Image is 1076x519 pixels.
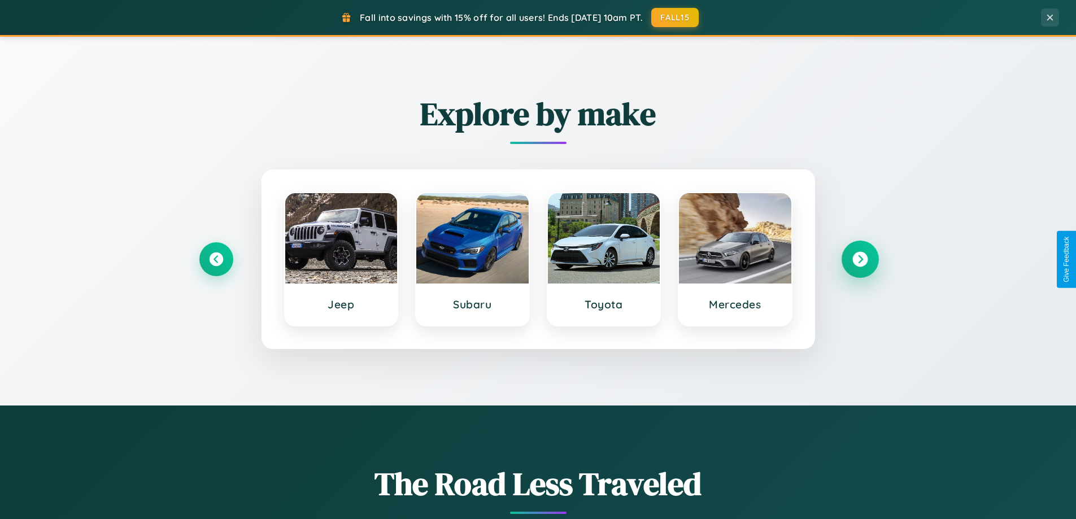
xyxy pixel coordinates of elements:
[1062,237,1070,282] div: Give Feedback
[428,298,517,311] h3: Subaru
[199,92,877,136] h2: Explore by make
[690,298,780,311] h3: Mercedes
[651,8,699,27] button: FALL15
[559,298,649,311] h3: Toyota
[297,298,386,311] h3: Jeep
[199,462,877,505] h1: The Road Less Traveled
[360,12,643,23] span: Fall into savings with 15% off for all users! Ends [DATE] 10am PT.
